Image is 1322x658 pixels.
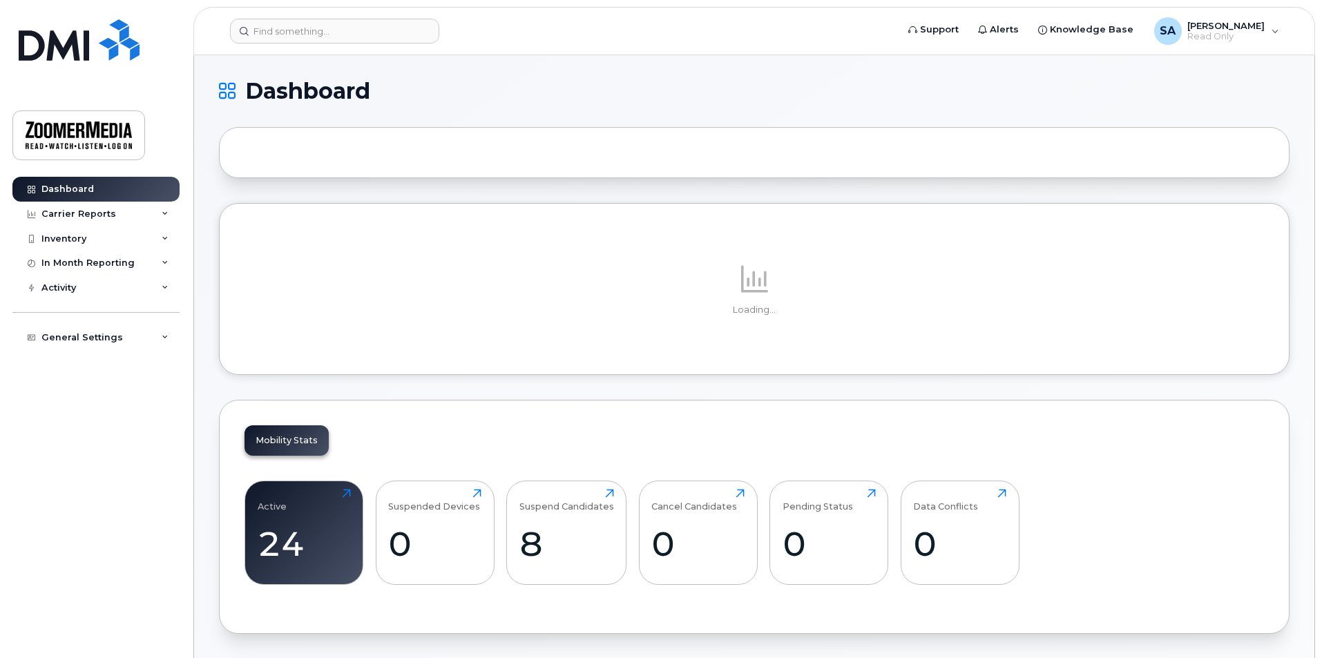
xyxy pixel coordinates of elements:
div: Suspended Devices [388,489,480,512]
div: Cancel Candidates [651,489,737,512]
div: Suspend Candidates [519,489,614,512]
a: Data Conflicts0 [913,489,1006,577]
div: 0 [651,523,745,564]
a: Suspend Candidates8 [519,489,614,577]
p: Loading... [245,304,1264,316]
div: 0 [783,523,876,564]
a: Active24 [258,489,351,577]
a: Suspended Devices0 [388,489,481,577]
div: 8 [519,523,614,564]
div: Pending Status [783,489,853,512]
div: Data Conflicts [913,489,978,512]
div: Active [258,489,287,512]
div: 24 [258,523,351,564]
div: 0 [913,523,1006,564]
span: Dashboard [245,81,370,101]
a: Cancel Candidates0 [651,489,745,577]
div: 0 [388,523,481,564]
a: Pending Status0 [783,489,876,577]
